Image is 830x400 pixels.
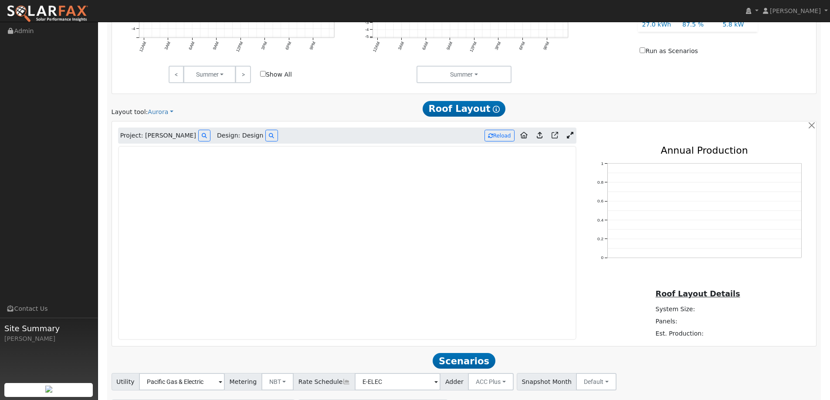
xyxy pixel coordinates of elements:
span: Site Summary [4,323,93,334]
button: Summer [417,66,512,83]
i: Show Help [493,106,500,113]
span: Scenarios [433,353,495,369]
text: 6PM [285,40,292,50]
span: Utility [112,373,140,390]
text: 12AM [138,40,147,52]
a: > [235,66,251,83]
img: retrieve [45,386,52,393]
text: 6AM [421,40,429,50]
text: 3PM [260,40,268,50]
text: -5 [365,34,369,39]
input: Select a Utility [139,373,225,390]
text: 12AM [372,40,381,52]
div: 5.8 kW [718,20,758,29]
text: 3PM [494,40,502,50]
img: SolarFax [7,5,88,23]
a: Open in Aurora [548,129,562,143]
a: Aurora to Home [517,129,531,143]
text: 0.8 [597,180,603,185]
text: 6PM [518,40,526,50]
td: Panels: [654,316,737,328]
text: 12PM [235,40,244,52]
text: 9PM [308,40,316,50]
span: Layout tool: [112,108,148,115]
text: 3AM [397,40,405,50]
text: -4 [131,26,135,31]
div: [PERSON_NAME] [4,334,93,343]
input: Run as Scenarios [640,47,645,53]
button: NBT [261,373,294,390]
text: 6AM [187,40,195,50]
span: Metering [224,373,262,390]
text: 0.2 [597,237,603,242]
label: Show All [260,70,292,79]
div: 27.0 kWh [637,20,678,29]
span: Project: [PERSON_NAME] [120,131,196,140]
input: Select a Rate Schedule [355,373,440,390]
span: Rate Schedule [293,373,355,390]
text: Annual Production [661,145,748,156]
text: 3AM [163,40,171,50]
td: System Size: [654,303,737,315]
a: Upload consumption to Aurora project [533,129,546,143]
text: 1 [601,161,603,166]
div: 87.5 % [678,20,718,29]
input: Show All [260,71,266,77]
button: Summer [183,66,236,83]
text: 0.4 [597,218,603,222]
text: 9AM [212,40,220,50]
span: Roof Layout [423,101,506,117]
a: Expand Aurora window [564,129,576,142]
button: Default [576,373,617,390]
text: -3 [365,20,369,24]
text: 12PM [469,40,478,52]
a: Aurora [148,108,173,117]
button: ACC Plus [468,373,514,390]
text: 0 [601,255,603,260]
span: Adder [440,373,468,390]
text: 0.6 [597,199,603,204]
span: [PERSON_NAME] [770,7,821,14]
text: 9PM [542,40,550,50]
text: -4 [365,27,369,32]
td: Est. Production: [654,328,737,340]
label: Run as Scenarios [640,47,698,56]
a: < [169,66,184,83]
span: Design: Design [217,131,263,140]
text: 9AM [445,40,453,50]
span: Snapshot Month [517,373,577,390]
u: Roof Layout Details [656,289,740,298]
button: Reload [484,130,515,141]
